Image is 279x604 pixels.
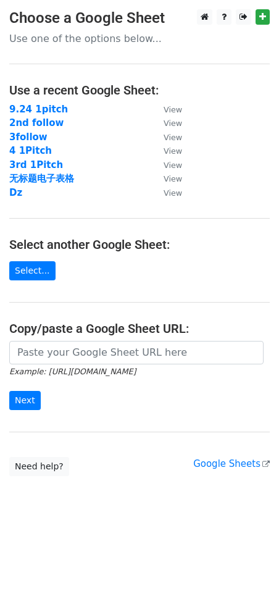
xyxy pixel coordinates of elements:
[9,159,63,170] a: 3rd 1Pitch
[9,132,48,143] a: 3follow
[9,104,68,115] a: 9.24 1pitch
[151,173,182,184] a: View
[9,341,264,364] input: Paste your Google Sheet URL here
[9,145,52,156] a: 4 1Pitch
[151,117,182,128] a: View
[9,237,270,252] h4: Select another Google Sheet:
[164,161,182,170] small: View
[151,104,182,115] a: View
[9,261,56,280] a: Select...
[9,9,270,27] h3: Choose a Google Sheet
[151,159,182,170] a: View
[164,119,182,128] small: View
[9,32,270,45] p: Use one of the options below...
[151,132,182,143] a: View
[193,458,270,469] a: Google Sheets
[9,173,74,184] a: 无标题电子表格
[164,105,182,114] small: View
[164,146,182,156] small: View
[164,188,182,198] small: View
[9,367,136,376] small: Example: [URL][DOMAIN_NAME]
[151,187,182,198] a: View
[9,187,22,198] a: Dz
[164,174,182,183] small: View
[9,321,270,336] h4: Copy/paste a Google Sheet URL:
[9,391,41,410] input: Next
[151,145,182,156] a: View
[9,457,69,476] a: Need help?
[164,133,182,142] small: View
[9,83,270,98] h4: Use a recent Google Sheet:
[9,117,64,128] a: 2nd follow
